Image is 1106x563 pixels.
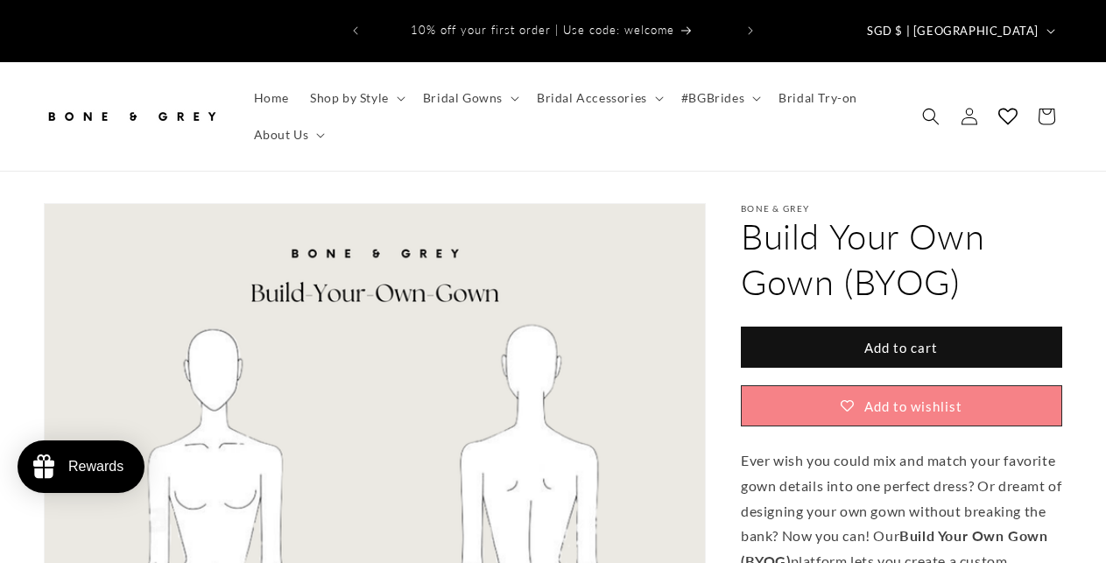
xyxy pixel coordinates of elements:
summary: Search [912,97,950,136]
div: Rewards [68,459,123,475]
button: Next announcement [731,14,770,47]
summary: Bridal Gowns [412,80,526,116]
summary: #BGBrides [671,80,768,116]
summary: Shop by Style [299,80,412,116]
span: Bridal Gowns [423,90,503,106]
a: Bone and Grey Bridal [38,90,226,142]
p: Bone & Grey [741,203,1062,214]
button: Add to cart [741,327,1062,368]
button: Previous announcement [336,14,375,47]
span: #BGBrides [681,90,744,106]
a: Home [243,80,299,116]
span: Home [254,90,289,106]
button: Add to wishlist [741,385,1062,426]
h1: Build Your Own Gown (BYOG) [741,214,1062,305]
summary: Bridal Accessories [526,80,671,116]
a: Bridal Try-on [768,80,868,116]
span: Shop by Style [310,90,389,106]
span: About Us [254,127,309,143]
summary: About Us [243,116,333,153]
span: 10% off your first order | Use code: welcome [411,23,674,37]
button: SGD $ | [GEOGRAPHIC_DATA] [856,14,1062,47]
span: Bridal Accessories [537,90,647,106]
img: Bone and Grey Bridal [44,97,219,136]
span: SGD $ | [GEOGRAPHIC_DATA] [867,23,1039,40]
span: Bridal Try-on [778,90,857,106]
